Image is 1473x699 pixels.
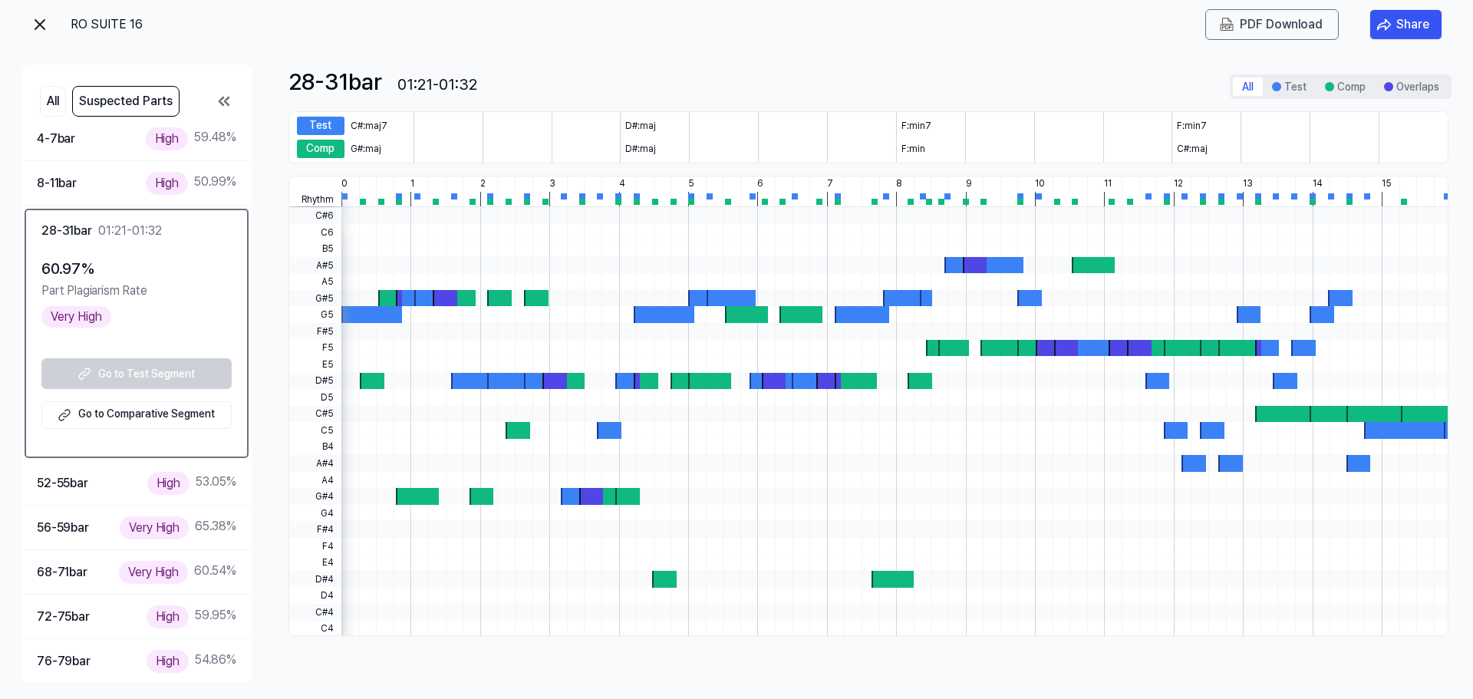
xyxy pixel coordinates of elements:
span: A5 [289,273,341,290]
span: C#6 [289,207,341,224]
div: D#:maj [625,142,656,156]
div: 52-55 bar [37,473,88,493]
img: external link [55,406,74,424]
div: 1 [410,176,414,192]
div: 14 [1313,176,1323,192]
span: C#5 [289,406,341,423]
span: A#5 [289,257,341,274]
div: 56-59 bar [37,518,89,538]
div: G#:maj [351,142,381,156]
div: PDF Download [1240,15,1323,35]
img: exit [31,15,49,34]
div: 12 [1174,176,1183,192]
div: 7 [827,176,833,192]
div: 11 [1104,176,1112,192]
span: D4 [289,587,341,604]
div: Share [1396,15,1429,35]
div: Test [297,117,344,135]
div: 53.05 % [147,472,236,494]
span: A#4 [289,455,341,472]
div: 3 [549,176,555,192]
button: Comp [1316,77,1375,96]
div: Part Plagiarism Rate [41,281,232,301]
div: Very High [119,561,188,583]
div: 76-79 bar [37,651,91,671]
span: F4 [289,538,341,555]
div: 2 [480,176,486,192]
div: 59.48 % [146,127,236,150]
span: C6 [289,224,341,241]
span: E5 [289,356,341,373]
div: F:min7 [1177,119,1207,133]
button: Share [1369,9,1442,40]
div: 60.97 % [41,256,232,281]
span: Rhythm [289,192,341,206]
div: 8 [896,176,902,192]
span: G4 [289,505,341,522]
div: High [147,605,189,628]
span: B4 [289,439,341,456]
div: C#:maj [1177,142,1208,156]
div: Comp [297,140,344,158]
span: D#5 [289,373,341,390]
button: All [1233,77,1263,96]
div: 60.54 % [119,561,236,583]
span: C#4 [289,604,341,621]
div: 28-31 bar [288,64,382,99]
div: D#:maj [625,119,656,133]
div: High [147,650,189,672]
div: 28-31 bar [41,221,92,241]
div: C#:maj7 [351,119,387,133]
span: F#5 [289,323,341,340]
div: 01:21-01:32 [397,73,477,96]
span: C5 [289,422,341,439]
div: 50.99 % [146,172,236,194]
div: 15 [1382,176,1392,192]
div: 10 [1035,176,1045,192]
span: G5 [289,306,341,323]
span: D#4 [289,571,341,588]
img: PDF Download [1220,18,1234,31]
span: B5 [289,240,341,257]
button: All [40,86,66,117]
div: High [146,127,188,150]
button: Suspected Parts [72,86,180,117]
div: F:min [901,142,925,156]
div: F:min7 [901,119,931,133]
div: Very High [120,516,189,539]
div: 54.86 % [147,650,236,672]
span: F#4 [289,521,341,538]
div: RO SUITE 16 [71,15,224,34]
span: C4 [289,621,341,638]
div: 13 [1243,176,1253,192]
div: 4-7 bar [37,129,75,149]
div: 8-11 bar [37,173,77,193]
div: 01:21-01:32 [98,222,162,240]
div: 6 [757,176,763,192]
span: G#4 [289,488,341,505]
span: D5 [289,389,341,406]
span: E4 [289,554,341,571]
div: 9 [966,176,972,192]
div: High [146,172,188,194]
button: Overlaps [1375,77,1448,96]
div: 5 [688,176,694,192]
div: High [147,472,189,494]
div: 59.95 % [147,605,236,628]
span: G#5 [289,290,341,307]
span: F5 [289,339,341,356]
button: Test [1263,77,1316,96]
img: share [1376,17,1392,32]
div: 72-75 bar [37,607,90,627]
div: 4 [619,176,625,192]
a: Go to Comparative Segment [41,401,232,429]
div: Very High [41,306,111,328]
div: 68-71 bar [37,562,87,582]
button: PDF Download [1217,15,1326,34]
div: 65.38 % [120,516,236,539]
div: 0 [341,176,348,192]
span: A4 [289,472,341,489]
